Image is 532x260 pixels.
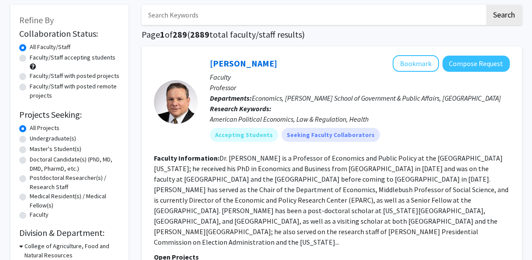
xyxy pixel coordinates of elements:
fg-read-more: Dr. [PERSON_NAME] is a Professor of Economics and Public Policy at the [GEOGRAPHIC_DATA][US_STATE... [154,154,508,246]
button: Add Jeff Milyo to Bookmarks [393,55,439,72]
label: Faculty/Staff with posted projects [30,71,119,81]
label: Doctoral Candidate(s) (PhD, MD, DMD, PharmD, etc.) [30,155,120,173]
h1: Page of ( total faculty/staff results) [142,29,522,40]
p: Faculty [210,72,510,82]
span: Refine By [19,14,54,25]
button: Compose Request to Jeff Milyo [442,56,510,72]
label: Master's Student(s) [30,144,81,154]
h3: College of Agriculture, Food and Natural Resources [24,242,120,260]
button: Search [486,5,522,25]
label: Faculty/Staff accepting students [30,53,115,62]
label: All Projects [30,123,59,133]
h2: Projects Seeking: [19,109,120,120]
label: Postdoctoral Researcher(s) / Research Staff [30,173,120,192]
label: Faculty [30,210,49,219]
a: [PERSON_NAME] [210,58,277,69]
h2: Division & Department: [19,228,120,238]
h2: Collaboration Status: [19,28,120,39]
label: Medical Resident(s) / Medical Fellow(s) [30,192,120,210]
label: All Faculty/Staff [30,42,70,52]
div: American Political Economics, Law & Regulation, Health [210,114,510,124]
b: Research Keywords: [210,104,271,113]
span: 1 [160,29,165,40]
iframe: Chat [7,221,37,253]
mat-chip: Accepting Students [210,128,278,142]
label: Faculty/Staff with posted remote projects [30,82,120,100]
label: Undergraduate(s) [30,134,76,143]
span: 2889 [190,29,209,40]
span: Economics, [PERSON_NAME] School of Government & Public Affairs, [GEOGRAPHIC_DATA] [252,94,501,102]
b: Departments: [210,94,252,102]
span: 289 [173,29,187,40]
mat-chip: Seeking Faculty Collaborators [282,128,380,142]
p: Professor [210,82,510,93]
input: Search Keywords [142,5,485,25]
b: Faculty Information: [154,154,219,162]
